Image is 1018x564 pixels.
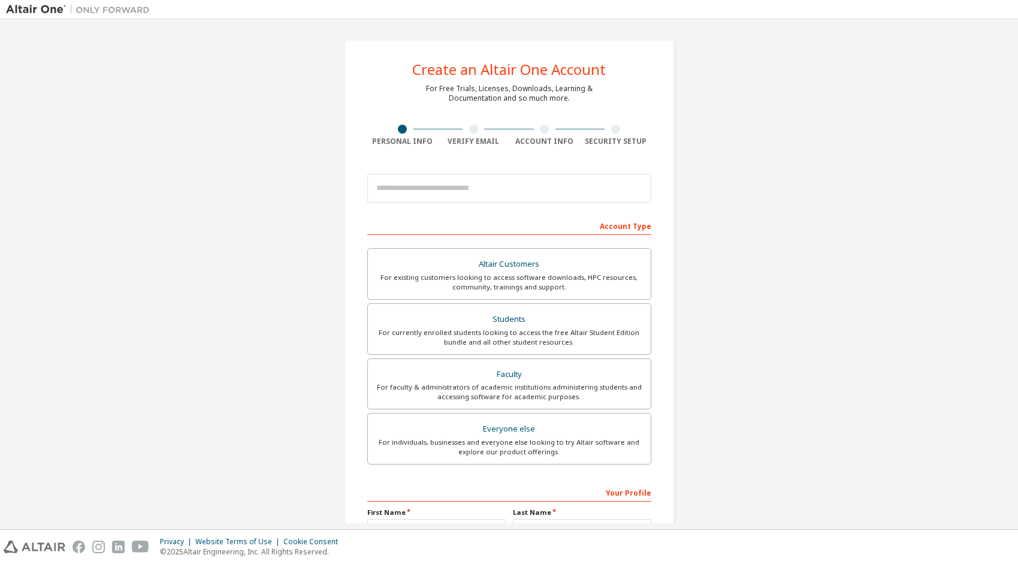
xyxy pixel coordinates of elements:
[375,256,644,273] div: Altair Customers
[367,482,651,502] div: Your Profile
[426,84,593,103] div: For Free Trials, Licenses, Downloads, Learning & Documentation and so much more.
[73,541,85,553] img: facebook.svg
[112,541,125,553] img: linkedin.svg
[580,137,651,146] div: Security Setup
[6,4,156,16] img: Altair One
[375,311,644,328] div: Students
[4,541,65,553] img: altair_logo.svg
[132,541,149,553] img: youtube.svg
[438,137,509,146] div: Verify Email
[509,137,581,146] div: Account Info
[367,508,506,517] label: First Name
[367,137,439,146] div: Personal Info
[375,438,644,457] div: For individuals, businesses and everyone else looking to try Altair software and explore our prod...
[412,62,606,77] div: Create an Altair One Account
[367,216,651,235] div: Account Type
[375,382,644,402] div: For faculty & administrators of academic institutions administering students and accessing softwa...
[375,366,644,383] div: Faculty
[92,541,105,553] img: instagram.svg
[283,537,345,547] div: Cookie Consent
[375,421,644,438] div: Everyone else
[375,328,644,347] div: For currently enrolled students looking to access the free Altair Student Edition bundle and all ...
[195,537,283,547] div: Website Terms of Use
[160,537,195,547] div: Privacy
[513,508,651,517] label: Last Name
[160,547,345,557] p: © 2025 Altair Engineering, Inc. All Rights Reserved.
[375,273,644,292] div: For existing customers looking to access software downloads, HPC resources, community, trainings ...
